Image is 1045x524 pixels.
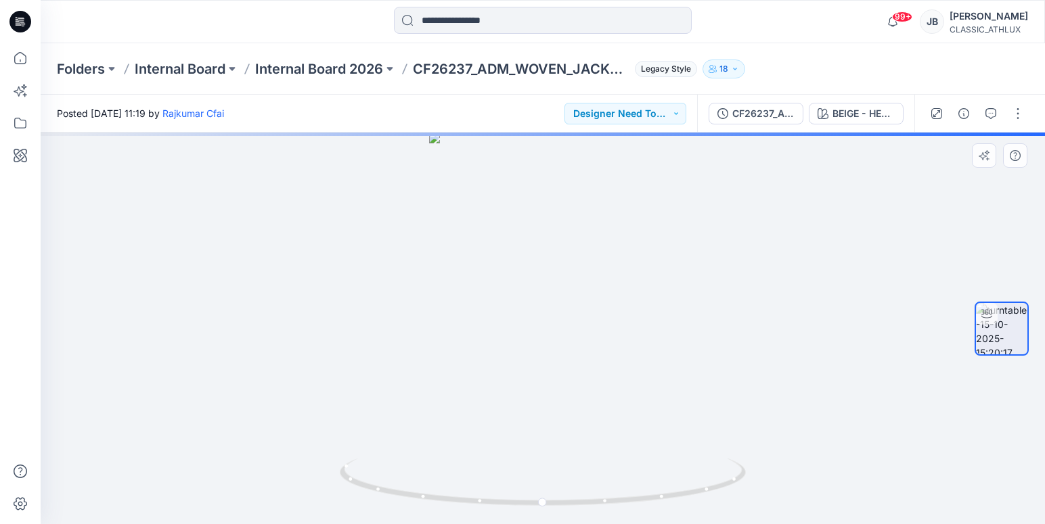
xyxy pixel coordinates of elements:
[950,8,1028,24] div: [PERSON_NAME]
[413,59,629,78] p: CF26237_ADM_WOVEN_JACKET_W_POLAR_FLEECE_LINING-Opt-1
[920,9,944,34] div: JB
[709,103,803,124] button: CF26237_ADM_WOVEN_JACKET_W_POLAR_FLEECE_LINING-Opt-1
[732,106,795,121] div: CF26237_ADM_WOVEN_JACKET_W_POLAR_FLEECE_LINING-Opt-1
[255,59,383,78] a: Internal Board 2026
[719,62,728,76] p: 18
[57,106,224,120] span: Posted [DATE] 11:19 by
[635,61,697,77] span: Legacy Style
[892,11,912,22] span: 99+
[950,24,1028,34] div: CLASSIC_ATHLUX
[162,108,224,119] a: Rajkumar Cfai
[809,103,904,124] button: BEIGE - HEADER COLOR
[976,303,1027,354] img: turntable-15-10-2025-15:20:17
[953,103,975,124] button: Details
[135,59,225,78] a: Internal Board
[57,59,105,78] a: Folders
[832,106,895,121] div: BEIGE - HEADER COLOR
[703,59,745,78] button: 18
[629,59,697,78] button: Legacy Style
